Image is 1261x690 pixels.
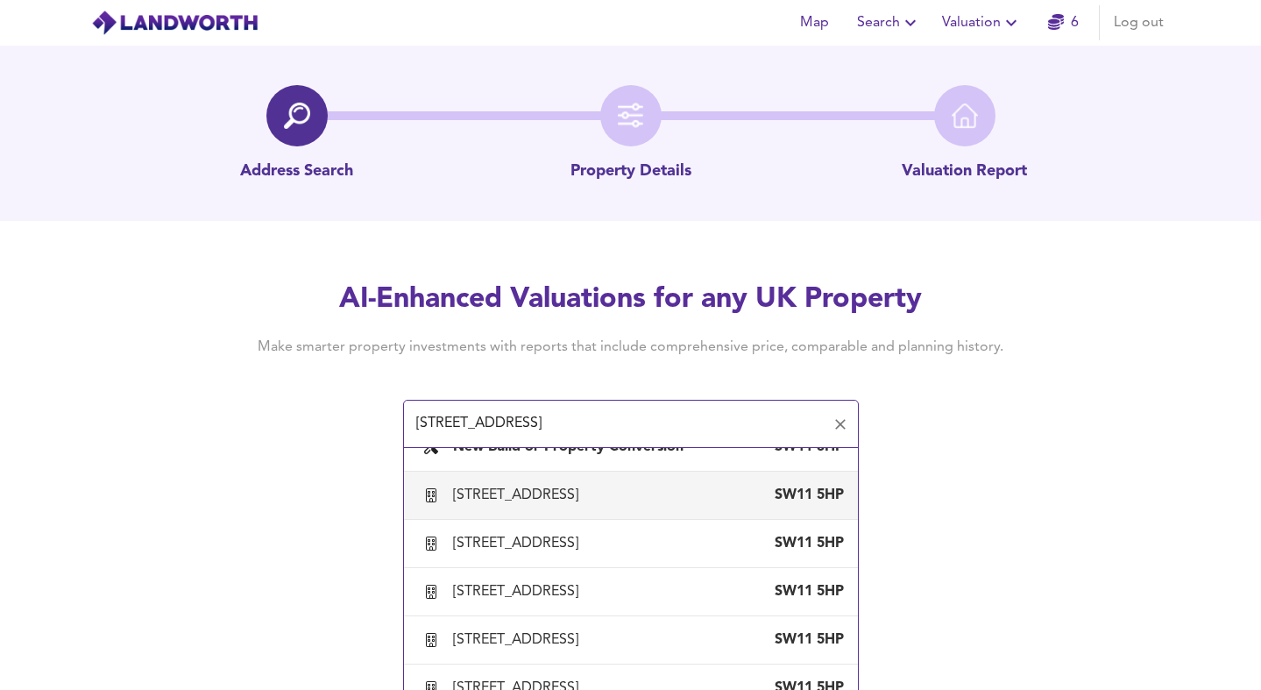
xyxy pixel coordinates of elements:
[453,486,585,505] div: [STREET_ADDRESS]
[774,486,844,505] div: SW11 5HP
[774,630,844,650] div: SW11 5HP
[453,582,585,601] div: [STREET_ADDRESS]
[453,534,585,553] div: [STREET_ADDRESS]
[1048,11,1079,35] a: 6
[942,11,1022,35] span: Valuation
[850,5,928,40] button: Search
[787,5,843,40] button: Map
[774,582,844,601] div: SW11 5HP
[1114,11,1164,35] span: Log out
[284,103,310,129] img: search-icon
[231,338,1031,357] h4: Make smarter property investments with reports that include comprehensive price, comparable and p...
[618,103,644,129] img: filter-icon
[794,11,836,35] span: Map
[774,534,844,553] div: SW11 5HP
[411,408,825,441] input: Enter a postcode to start...
[240,160,353,183] p: Address Search
[570,160,691,183] p: Property Details
[91,10,259,36] img: logo
[828,412,853,437] button: Clear
[952,103,978,129] img: home-icon
[231,281,1031,319] h2: AI-Enhanced Valuations for any UK Property
[1036,5,1092,40] button: 6
[453,630,585,650] div: [STREET_ADDRESS]
[935,5,1029,40] button: Valuation
[902,160,1027,183] p: Valuation Report
[1107,5,1171,40] button: Log out
[857,11,921,35] span: Search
